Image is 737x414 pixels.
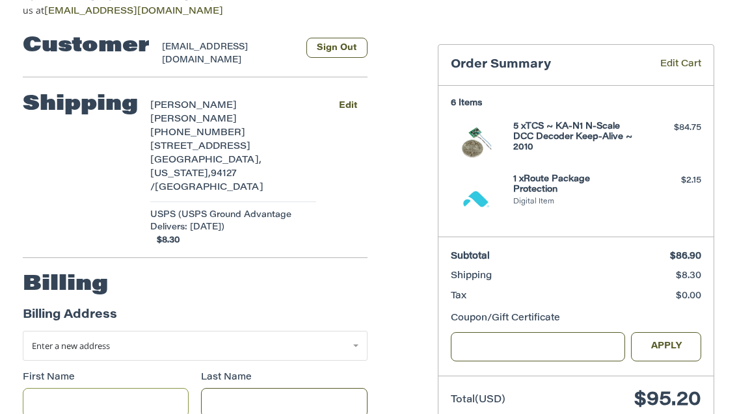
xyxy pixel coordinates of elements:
legend: Billing Address [23,307,117,331]
h3: Order Summary [451,58,628,73]
span: [GEOGRAPHIC_DATA], [150,157,261,166]
span: [PERSON_NAME] [150,102,237,111]
span: $95.20 [634,391,701,411]
h4: 1 x Route Package Protection [513,175,636,196]
span: Total (USD) [451,396,505,406]
h3: 6 Items [451,99,701,109]
span: $8.30 [676,272,701,281]
div: $2.15 [639,175,701,188]
div: Coupon/Gift Certificate [451,313,701,326]
a: Edit Cart [628,58,701,73]
li: Digital Item [513,198,636,209]
h2: Billing [23,272,108,298]
h4: 5 x TCS ~ KA-N1 N-Scale DCC Decoder Keep-Alive ~ 2010 [513,122,636,154]
span: $0.00 [676,292,701,302]
h2: Shipping [23,92,138,118]
a: Enter or select a different address [23,331,368,361]
div: $84.75 [639,122,701,135]
span: [PERSON_NAME] [150,116,237,125]
span: $86.90 [670,253,701,262]
span: [STREET_ADDRESS] [150,143,250,152]
button: Sign Out [306,38,368,58]
span: Shipping [451,272,492,281]
span: [GEOGRAPHIC_DATA] [155,184,263,193]
span: Subtotal [451,253,490,262]
div: [EMAIL_ADDRESS][DOMAIN_NAME] [162,42,293,67]
label: Last Name [201,372,367,385]
span: Tax [451,292,466,302]
span: [US_STATE], [150,170,211,179]
a: [EMAIL_ADDRESS][DOMAIN_NAME] [44,8,223,17]
button: Edit [329,97,368,116]
span: [PHONE_NUMBER] [150,129,245,138]
input: Gift Certificate or Coupon Code [451,333,625,362]
span: $8.30 [150,235,180,248]
span: USPS (USPS Ground Advantage Delivers: [DATE]) [150,209,316,235]
label: First Name [23,372,189,385]
button: Apply [631,333,701,362]
span: Enter a new address [32,341,110,352]
h2: Customer [23,34,150,60]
